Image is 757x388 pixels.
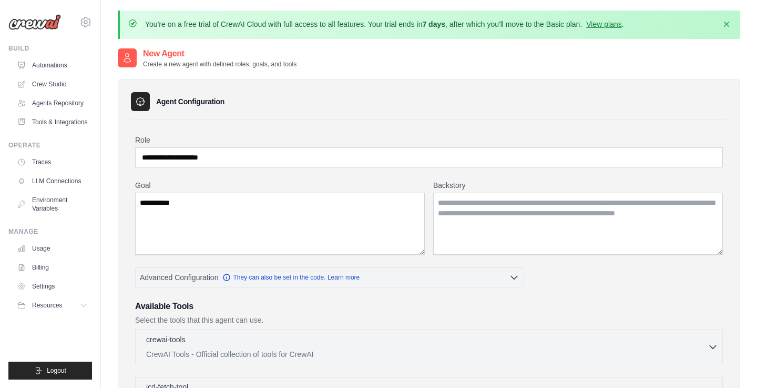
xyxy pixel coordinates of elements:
[140,272,218,283] span: Advanced Configuration
[146,349,708,360] p: CrewAI Tools - Official collection of tools for CrewAI
[13,57,92,74] a: Automations
[135,315,723,325] p: Select the tools that this agent can use.
[8,141,92,150] div: Operate
[143,60,296,68] p: Create a new agent with defined roles, goals, and tools
[433,180,723,191] label: Backstory
[13,240,92,257] a: Usage
[47,366,66,375] span: Logout
[135,300,723,313] h3: Available Tools
[13,95,92,112] a: Agents Repository
[13,114,92,131] a: Tools & Integrations
[32,301,62,310] span: Resources
[8,14,61,30] img: Logo
[8,227,92,236] div: Manage
[140,334,718,360] button: crewai-tools CrewAI Tools - Official collection of tools for CrewAI
[156,96,224,107] h3: Agent Configuration
[13,192,92,217] a: Environment Variables
[222,273,360,282] a: They can also be set in the code. Learn more
[586,20,621,28] a: View plans
[135,135,723,145] label: Role
[8,44,92,53] div: Build
[13,297,92,314] button: Resources
[8,362,92,380] button: Logout
[145,19,624,29] p: You're on a free trial of CrewAI Cloud with full access to all features. Your trial ends in , aft...
[13,173,92,190] a: LLM Connections
[422,20,445,28] strong: 7 days
[136,268,524,287] button: Advanced Configuration They can also be set in the code. Learn more
[135,180,425,191] label: Goal
[13,154,92,171] a: Traces
[13,76,92,93] a: Crew Studio
[143,47,296,60] h2: New Agent
[13,259,92,276] a: Billing
[146,334,186,345] p: crewai-tools
[13,278,92,295] a: Settings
